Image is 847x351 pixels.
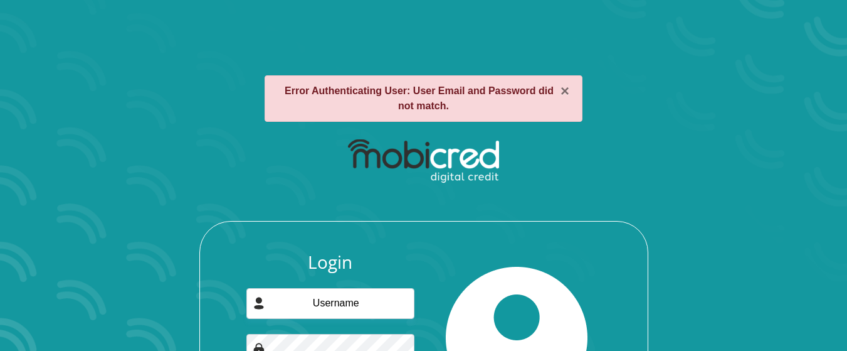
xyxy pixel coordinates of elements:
img: user-icon image [253,297,265,310]
button: × [560,84,569,99]
h3: Login [246,252,414,273]
img: mobicred logo [348,139,499,183]
strong: Error Authenticating User: User Email and Password did not match. [285,85,554,111]
input: Username [246,288,414,319]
